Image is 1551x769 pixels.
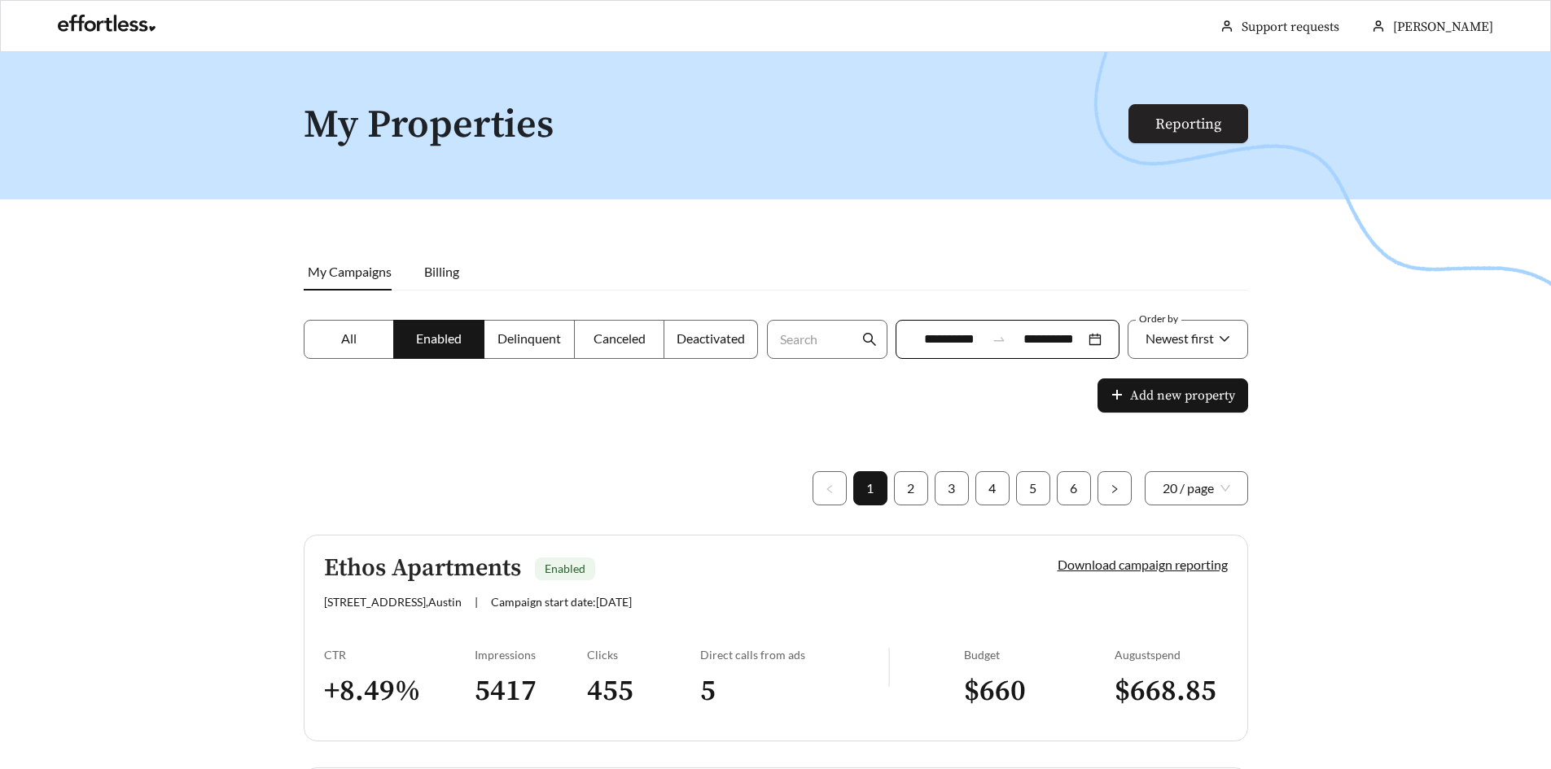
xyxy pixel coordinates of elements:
span: Enabled [416,330,462,346]
li: 2 [894,471,928,505]
a: 4 [976,472,1009,505]
span: to [992,332,1006,347]
span: Newest first [1146,330,1214,346]
span: Billing [424,264,459,279]
li: Next Page [1098,471,1132,505]
h3: 5417 [475,673,588,710]
h1: My Properties [304,104,1130,147]
a: 1 [854,472,887,505]
span: left [825,484,835,494]
li: 1 [853,471,887,505]
span: Enabled [545,561,585,575]
a: 3 [935,472,968,505]
div: August spend [1115,648,1228,662]
span: Canceled [594,330,646,346]
div: Clicks [587,648,700,662]
li: Previous Page [813,471,847,505]
a: 5 [1017,472,1049,505]
span: My Campaigns [308,264,392,279]
span: plus [1111,388,1124,404]
button: left [813,471,847,505]
div: Page Size [1145,471,1248,505]
span: [PERSON_NAME] [1393,19,1493,35]
span: Campaign start date: [DATE] [491,595,632,609]
span: swap-right [992,332,1006,347]
li: 6 [1057,471,1091,505]
li: 5 [1016,471,1050,505]
a: Support requests [1242,19,1339,35]
div: CTR [324,648,475,662]
button: plusAdd new property [1098,378,1248,413]
h3: 5 [700,673,888,710]
img: line [888,648,890,687]
button: right [1098,471,1132,505]
div: Direct calls from ads [700,648,888,662]
button: Reporting [1128,104,1248,143]
li: 4 [975,471,1010,505]
div: Impressions [475,648,588,662]
div: Budget [964,648,1115,662]
a: Reporting [1155,115,1221,133]
span: | [475,595,478,609]
h3: + 8.49 % [324,673,475,710]
span: right [1110,484,1119,494]
li: 3 [935,471,969,505]
h3: 455 [587,673,700,710]
h3: $ 660 [964,673,1115,710]
span: search [862,332,877,347]
span: Add new property [1130,386,1235,405]
span: 20 / page [1163,472,1230,505]
h5: Ethos Apartments [324,555,521,582]
a: Download campaign reporting [1058,557,1228,572]
a: 2 [895,472,927,505]
span: All [341,330,357,346]
span: [STREET_ADDRESS] , Austin [324,595,462,609]
a: Ethos ApartmentsEnabled[STREET_ADDRESS],Austin|Campaign start date:[DATE]Download campaign report... [304,535,1248,741]
h3: $ 668.85 [1115,673,1228,710]
a: 6 [1058,472,1090,505]
span: Delinquent [497,330,561,346]
span: Deactivated [677,330,745,346]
